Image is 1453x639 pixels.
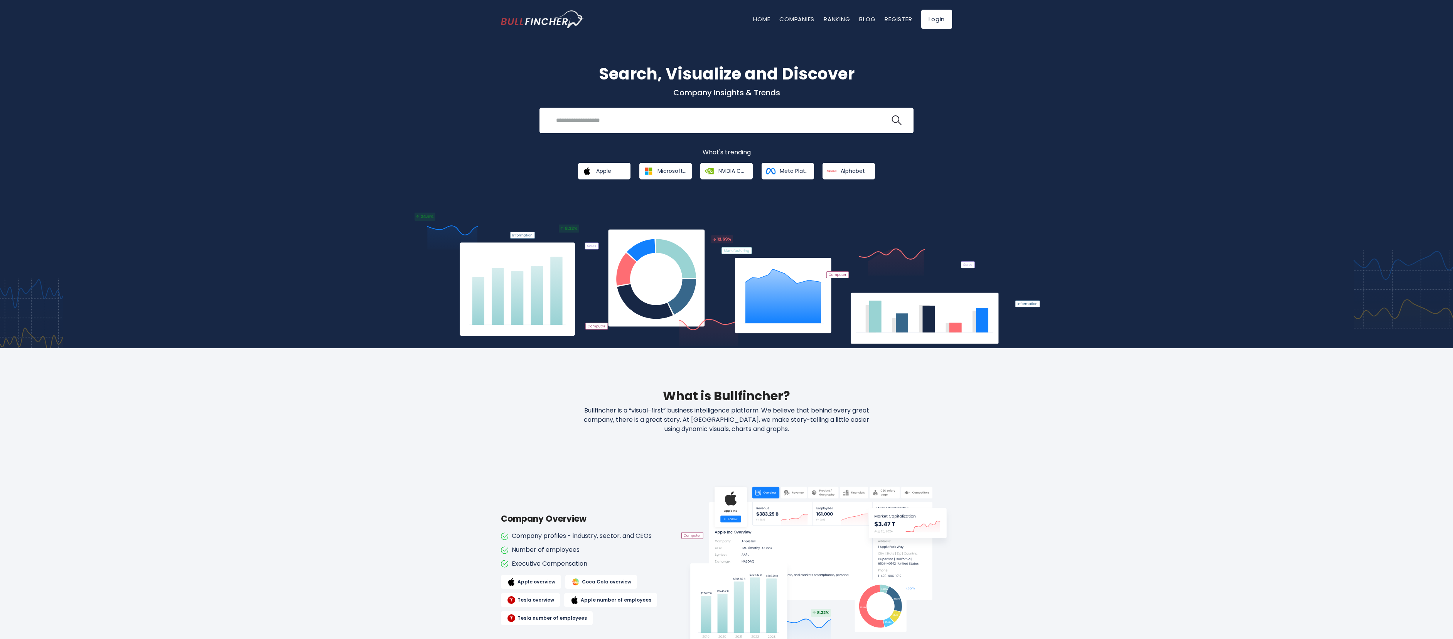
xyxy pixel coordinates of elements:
[718,167,747,174] span: NVIDIA Corporation
[578,163,630,179] a: Apple
[753,15,770,23] a: Home
[780,167,809,174] span: Meta Platforms
[885,15,912,23] a: Register
[501,611,593,625] a: Tesla number of employees
[501,88,952,98] p: Company Insights & Trends
[892,115,902,125] img: search icon
[501,10,584,28] img: bullfincher logo
[841,167,865,174] span: Alphabet
[501,546,666,554] li: Number of employees
[501,10,584,28] a: Go to homepage
[564,593,657,607] a: Apple number of employees
[501,512,666,525] h3: Company Overview
[700,163,753,179] a: NVIDIA Corporation
[921,10,952,29] a: Login
[762,163,814,179] a: Meta Platforms
[859,15,875,23] a: Blog
[779,15,814,23] a: Companies
[501,62,952,86] h1: Search, Visualize and Discover
[562,406,892,434] p: Bullfincher is a “visual-first” business intelligence platform. We believe that behind every grea...
[639,163,692,179] a: Microsoft Corporation
[501,560,666,568] li: Executive Compensation
[596,167,611,174] span: Apple
[501,575,561,589] a: Apple overview
[657,167,686,174] span: Microsoft Corporation
[501,532,666,540] li: Company profiles - industry, sector, and CEOs
[501,149,952,157] p: What's trending
[824,15,850,23] a: Ranking
[823,163,875,179] a: Alphabet
[501,593,560,607] a: Tesla overview
[501,387,952,405] h2: What is Bullfincher?
[565,575,637,589] a: Coca Cola overview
